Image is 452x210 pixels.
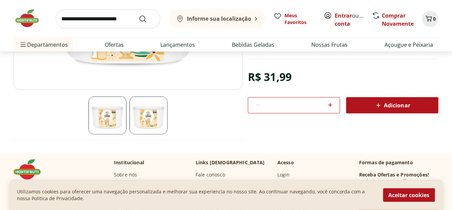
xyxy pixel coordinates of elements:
[359,178,408,185] h3: Cadastre seu e-mail:
[105,41,124,49] a: Ofertas
[17,188,375,202] p: Utilizamos cookies para oferecer uma navegação personalizada e melhorar sua experiencia no nosso ...
[359,159,438,166] p: Formas de pagamento
[19,37,27,53] button: Menu
[14,8,47,28] img: Hortifruti
[311,41,348,49] a: Nossas Frutas
[196,159,265,166] p: Links [DEMOGRAPHIC_DATA]
[382,12,414,27] a: Comprar Novamente
[248,67,292,86] div: R$ 31,99
[187,15,251,22] b: Informe sua localização
[359,171,429,178] h3: Receba Ofertas e Promoções!
[56,9,160,28] input: search
[161,41,195,49] a: Lançamentos
[284,12,316,26] span: Meus Favoritos
[89,97,126,134] img: Principal
[374,101,410,109] span: Adicionar
[383,188,435,202] button: Aceitar cookies
[385,41,433,49] a: Açougue e Peixaria
[335,12,365,28] span: ou
[169,9,266,28] button: Informe sua localização
[335,12,372,27] a: Criar conta
[277,159,294,166] p: Acesso
[196,171,225,178] a: Fale conosco
[346,97,438,113] button: Adicionar
[130,97,168,134] img: Principal
[335,12,352,19] a: Entrar
[433,16,436,22] span: 0
[19,37,68,53] span: Departamentos
[422,11,438,27] button: Carrinho
[139,15,155,23] button: Submit Search
[274,12,316,26] a: Meus Favoritos
[14,159,47,180] img: Hortifruti
[114,159,144,166] p: Institucional
[277,171,290,178] a: Login
[114,171,137,178] a: Sobre nós
[232,41,274,49] a: Bebidas Geladas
